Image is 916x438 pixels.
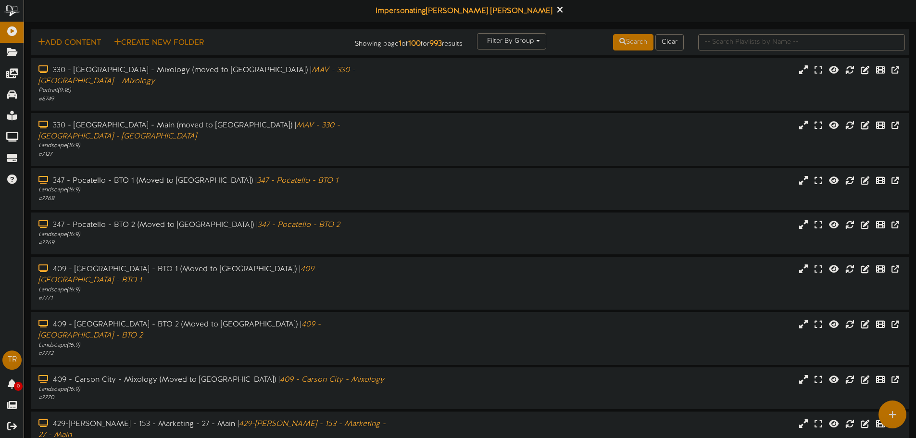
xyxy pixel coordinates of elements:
i: 409 - Carson City - Mixology [280,375,384,384]
i: 347 - Pocatello - BTO 2 [258,221,340,229]
button: Clear [655,34,684,50]
div: Portrait ( 9:16 ) [38,87,389,95]
div: Landscape ( 16:9 ) [38,386,389,394]
button: Add Content [35,37,104,49]
div: # 7771 [38,294,389,302]
div: 330 - [GEOGRAPHIC_DATA] - Mixology (moved to [GEOGRAPHIC_DATA]) | [38,65,389,87]
div: # 6749 [38,95,389,103]
strong: 1 [399,39,402,48]
div: Landscape ( 16:9 ) [38,142,389,150]
div: 347 - Pocatello - BTO 2 (Moved to [GEOGRAPHIC_DATA]) | [38,220,389,231]
div: Landscape ( 16:9 ) [38,231,389,239]
div: 409 - [GEOGRAPHIC_DATA] - BTO 1 (Moved to [GEOGRAPHIC_DATA]) | [38,264,389,286]
button: Create New Folder [111,37,207,49]
div: 347 - Pocatello - BTO 1 (Moved to [GEOGRAPHIC_DATA]) | [38,175,389,187]
div: # 7772 [38,350,389,358]
div: # 7768 [38,195,389,203]
div: Landscape ( 16:9 ) [38,341,389,350]
div: # 7127 [38,150,389,159]
div: # 7769 [38,239,389,247]
div: 409 - [GEOGRAPHIC_DATA] - BTO 2 (Moved to [GEOGRAPHIC_DATA]) | [38,319,389,341]
button: Filter By Group [477,33,546,50]
span: 0 [14,382,23,391]
i: 409 - [GEOGRAPHIC_DATA] - BTO 2 [38,320,321,340]
div: TR [2,350,22,370]
div: Showing page of for results [323,33,470,50]
i: MAV - 330 - [GEOGRAPHIC_DATA] - [GEOGRAPHIC_DATA] [38,121,340,141]
i: 347 - Pocatello - BTO 1 [257,176,338,185]
div: Landscape ( 16:9 ) [38,286,389,294]
input: -- Search Playlists by Name -- [698,34,905,50]
div: Landscape ( 16:9 ) [38,186,389,194]
i: 409 - [GEOGRAPHIC_DATA] - BTO 1 [38,265,320,285]
div: # 7770 [38,394,389,402]
div: 330 - [GEOGRAPHIC_DATA] - Main (moved to [GEOGRAPHIC_DATA]) | [38,120,389,142]
i: MAV - 330 - [GEOGRAPHIC_DATA] - Mixology [38,66,355,86]
strong: 993 [429,39,442,48]
strong: 100 [408,39,421,48]
div: 409 - Carson City - Mixology (Moved to [GEOGRAPHIC_DATA]) | [38,375,389,386]
button: Search [613,34,653,50]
